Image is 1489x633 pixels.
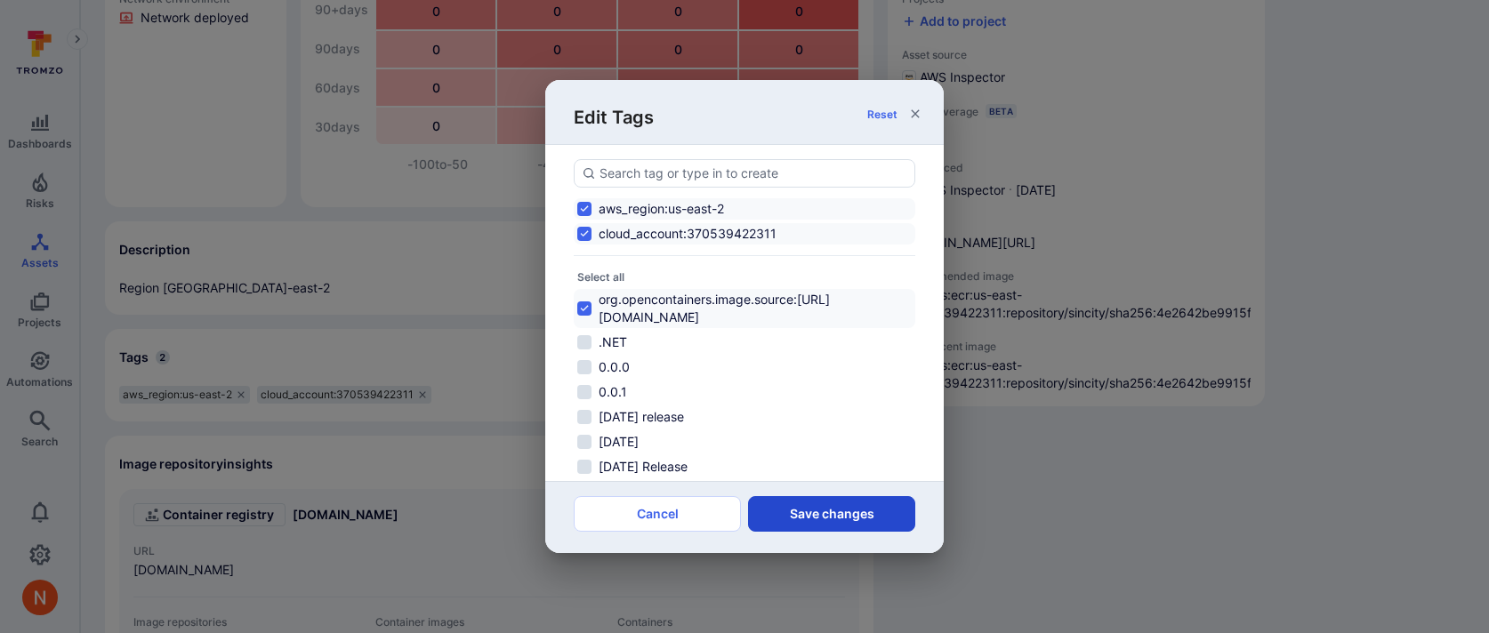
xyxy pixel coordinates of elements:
[748,496,915,532] button: Save changes
[574,270,628,284] button: Select all
[577,227,592,241] span: 1 of 1 selected items have this tag
[599,200,724,218] span: aws_region:us-east-2
[577,202,592,216] span: 1 of 1 selected items have this tag
[599,291,912,326] span: org.opencontainers.image.source:[URL][DOMAIN_NAME]
[599,333,627,351] span: .NET
[599,408,684,426] span: [DATE] release
[599,358,630,376] span: 0.0.0
[574,496,741,532] button: Cancel
[864,108,901,121] button: Reset
[599,383,627,401] span: 0.0.1
[574,98,654,130] span: Edit Tags
[599,458,688,476] span: [DATE] Release
[599,433,639,451] span: [DATE]
[599,225,777,243] span: cloud_account:370539422311
[600,164,907,182] input: Search tag or type in to create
